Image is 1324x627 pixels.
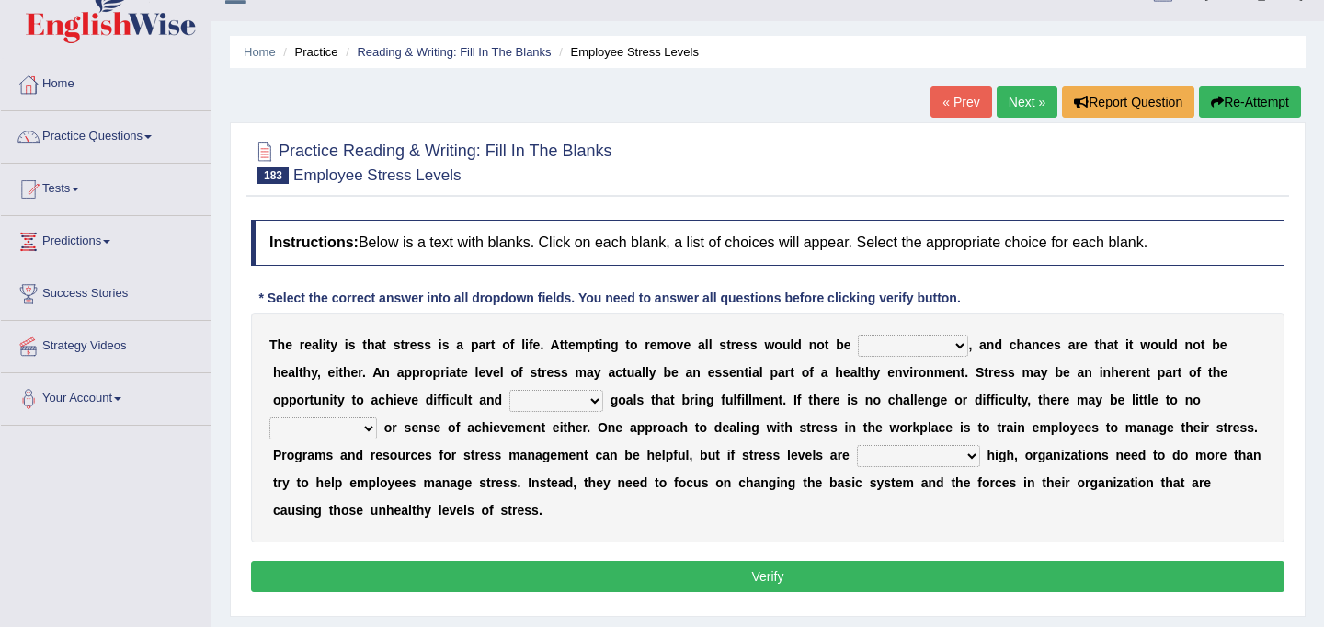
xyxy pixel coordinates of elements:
[244,45,276,59] a: Home
[485,337,490,352] b: r
[657,337,668,352] b: m
[297,393,305,407] b: o
[251,561,1284,592] button: Verify
[533,337,541,352] b: e
[1140,337,1150,352] b: w
[1111,365,1119,380] b: h
[362,365,366,380] b: .
[1080,337,1088,352] b: e
[618,393,626,407] b: o
[446,365,450,380] b: i
[425,365,433,380] b: o
[441,393,446,407] b: f
[278,337,286,352] b: h
[913,365,918,380] b: r
[782,337,791,352] b: u
[602,337,611,352] b: n
[809,365,814,380] b: f
[1054,337,1061,352] b: s
[1,268,211,314] a: Success Stories
[335,365,338,380] b: i
[478,365,485,380] b: e
[551,337,560,352] b: A
[741,393,745,407] b: i
[382,337,386,352] b: t
[770,365,778,380] b: p
[397,393,405,407] b: e
[663,393,670,407] b: a
[692,365,701,380] b: n
[1119,365,1126,380] b: e
[439,337,442,352] b: i
[825,337,829,352] b: t
[743,337,750,352] b: s
[984,365,988,380] b: t
[744,365,748,380] b: t
[695,393,699,407] b: i
[686,365,693,380] b: a
[1075,337,1079,352] b: r
[304,393,309,407] b: r
[554,365,561,380] b: s
[525,337,529,352] b: i
[736,393,741,407] b: f
[945,365,953,380] b: e
[1041,365,1048,380] b: y
[611,337,619,352] b: g
[576,337,587,352] b: m
[1199,86,1301,118] button: Re-Attempt
[649,365,656,380] b: y
[576,365,587,380] b: m
[1,59,211,105] a: Home
[397,365,405,380] b: a
[909,365,913,380] b: i
[608,365,615,380] b: a
[790,337,793,352] b: l
[521,337,525,352] b: l
[495,393,503,407] b: d
[475,365,479,380] b: l
[650,337,657,352] b: e
[491,337,496,352] b: t
[976,365,984,380] b: S
[759,365,763,380] b: l
[564,337,568,352] b: t
[1129,337,1134,352] b: t
[314,393,322,407] b: u
[594,365,601,380] b: y
[394,393,397,407] b: i
[471,337,479,352] b: p
[1017,337,1025,352] b: h
[385,393,394,407] b: h
[410,337,417,352] b: e
[926,365,934,380] b: n
[630,337,638,352] b: o
[273,393,281,407] b: o
[288,365,295,380] b: a
[404,365,412,380] b: p
[1201,337,1205,352] b: t
[615,365,622,380] b: c
[440,365,445,380] b: r
[599,337,603,352] b: i
[1063,365,1070,380] b: e
[836,337,844,352] b: b
[705,337,709,352] b: l
[273,365,281,380] b: h
[750,337,758,352] b: s
[330,337,337,352] b: y
[994,337,1002,352] b: d
[300,337,304,352] b: r
[1193,337,1201,352] b: o
[378,393,385,407] b: c
[964,365,968,380] b: .
[1100,365,1103,380] b: i
[317,365,321,380] b: ,
[362,337,367,352] b: t
[449,393,456,407] b: c
[714,365,722,380] b: s
[412,365,420,380] b: p
[1138,365,1147,380] b: n
[835,365,843,380] b: h
[486,393,495,407] b: n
